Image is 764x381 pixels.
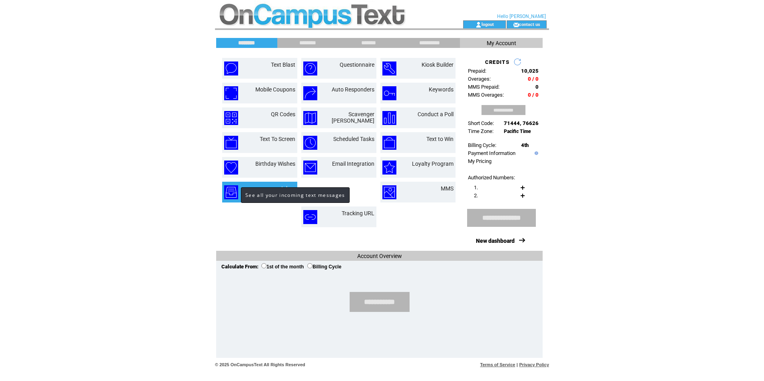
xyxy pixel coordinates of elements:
[333,136,374,142] a: Scheduled Tasks
[521,68,539,74] span: 10,025
[519,22,540,27] a: contact us
[382,185,396,199] img: mms.png
[521,142,529,148] span: 4th
[303,111,317,125] img: scavenger-hunt.png
[221,264,259,270] span: Calculate From:
[307,264,341,270] label: Billing Cycle
[418,111,454,117] a: Conduct a Poll
[255,161,295,167] a: Birthday Wishes
[441,185,454,192] a: MMS
[303,210,317,224] img: tracking-url.png
[271,111,295,117] a: QR Codes
[485,59,509,65] span: CREDITS
[474,192,478,198] span: 2.
[476,238,515,244] a: New dashboard
[332,161,374,167] a: Email Integration
[382,111,396,125] img: conduct-a-poll.png
[535,84,539,90] span: 0
[303,62,317,75] img: questionnaire.png
[224,86,238,100] img: mobile-coupons.png
[224,136,238,150] img: text-to-screen.png
[357,253,402,259] span: Account Overview
[487,40,516,46] span: My Account
[271,62,295,68] a: Text Blast
[422,62,454,68] a: Kiosk Builder
[260,136,295,142] a: Text To Screen
[215,362,305,367] span: © 2025 OnCampusText All Rights Reserved
[533,151,538,155] img: help.gif
[382,161,396,175] img: loyalty-program.png
[255,86,295,93] a: Mobile Coupons
[332,111,374,124] a: Scavenger [PERSON_NAME]
[261,263,267,268] input: 1st of the month
[513,22,519,28] img: contact_us_icon.gif
[224,161,238,175] img: birthday-wishes.png
[504,120,539,126] span: 71444, 76626
[528,92,539,98] span: 0 / 0
[224,185,238,199] img: inbox.png
[468,128,493,134] span: Time Zone:
[382,136,396,150] img: text-to-win.png
[224,111,238,125] img: qr-codes.png
[476,22,481,28] img: account_icon.gif
[481,22,494,27] a: logout
[382,62,396,75] img: kiosk-builder.png
[468,158,491,164] a: My Pricing
[468,142,496,148] span: Billing Cycle:
[303,161,317,175] img: email-integration.png
[332,86,374,93] a: Auto Responders
[468,120,494,126] span: Short Code:
[412,161,454,167] a: Loyalty Program
[468,84,499,90] span: MMS Prepaid:
[307,263,312,268] input: Billing Cycle
[340,62,374,68] a: Questionnaire
[426,136,454,142] a: Text to Win
[303,86,317,100] img: auto-responders.png
[468,175,515,181] span: Authorized Numbers:
[468,150,515,156] a: Payment Information
[517,362,518,367] span: |
[281,185,295,192] a: Inbox
[245,192,345,198] span: See all your incoming text messages
[504,129,531,134] span: Pacific Time
[468,76,491,82] span: Overages:
[480,362,515,367] a: Terms of Service
[528,76,539,82] span: 0 / 0
[224,62,238,75] img: text-blast.png
[261,264,304,270] label: 1st of the month
[519,362,549,367] a: Privacy Policy
[303,136,317,150] img: scheduled-tasks.png
[342,210,374,216] a: Tracking URL
[474,185,478,190] span: 1.
[382,86,396,100] img: keywords.png
[429,86,454,93] a: Keywords
[468,92,504,98] span: MMS Overages:
[497,14,546,19] span: Hello [PERSON_NAME]
[468,68,486,74] span: Prepaid:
